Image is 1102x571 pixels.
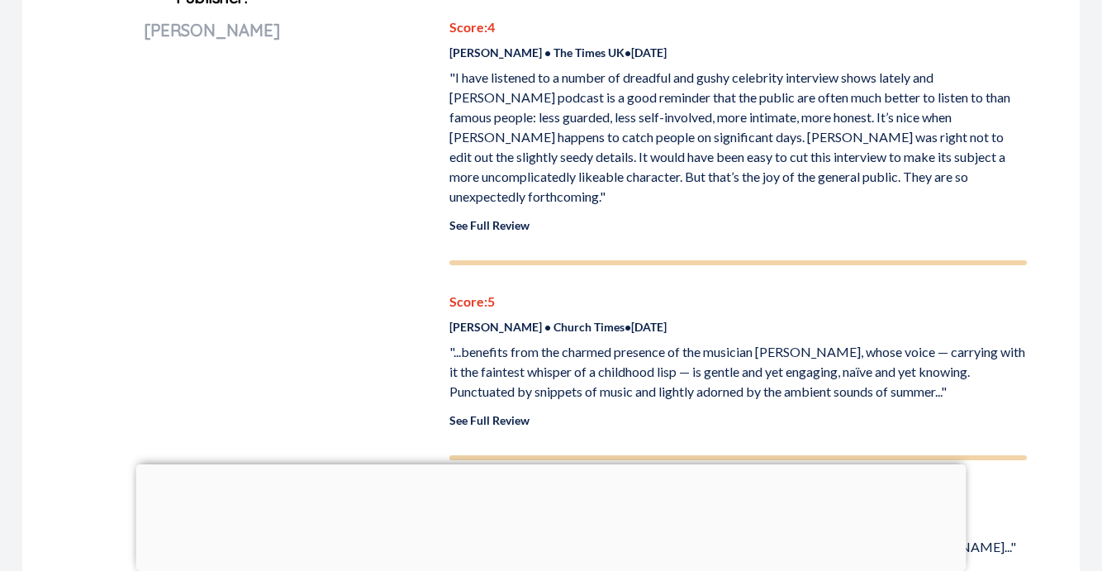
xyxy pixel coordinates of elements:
p: Score: 5 [449,292,1027,312]
iframe: Advertisement [136,464,967,567]
p: "I have listened to a number of dreadful and gushy celebrity interview shows lately and [PERSON_N... [449,68,1027,207]
p: Score: 4 [449,17,1027,37]
span: [PERSON_NAME] [144,20,280,40]
p: [PERSON_NAME] • The Times UK • [DATE] [449,44,1027,61]
a: See Full Review [449,413,530,427]
p: [PERSON_NAME] • Church Times • [DATE] [449,318,1027,335]
a: See Full Review [449,218,530,232]
p: "...benefits from the charmed presence of the musician [PERSON_NAME], whose voice — carrying with... [449,342,1027,402]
